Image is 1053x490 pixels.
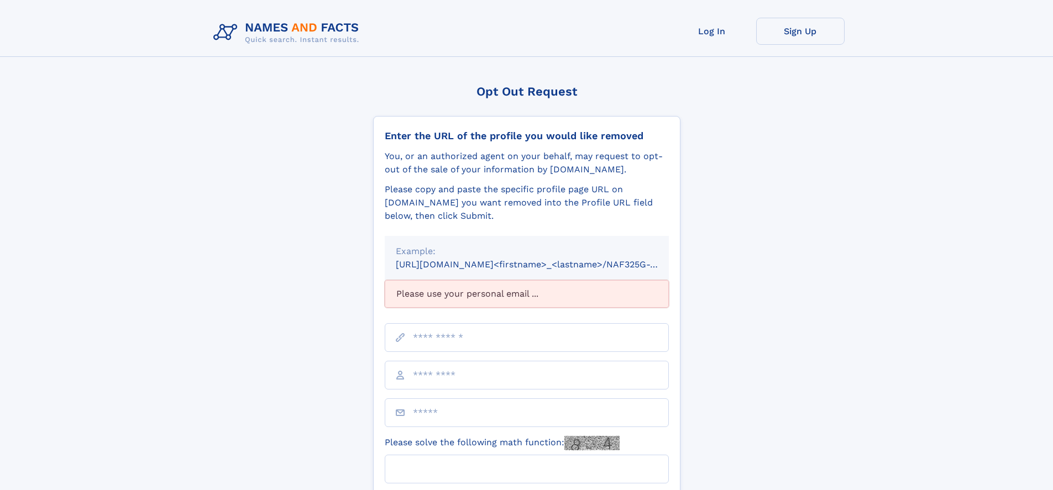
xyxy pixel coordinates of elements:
a: Log In [668,18,756,45]
img: Logo Names and Facts [209,18,368,48]
div: Please copy and paste the specific profile page URL on [DOMAIN_NAME] you want removed into the Pr... [385,183,669,223]
label: Please solve the following math function: [385,436,620,450]
small: [URL][DOMAIN_NAME]<firstname>_<lastname>/NAF325G-xxxxxxxx [396,259,690,270]
div: Example: [396,245,658,258]
div: You, or an authorized agent on your behalf, may request to opt-out of the sale of your informatio... [385,150,669,176]
div: Please use your personal email ... [385,280,669,308]
div: Opt Out Request [373,85,680,98]
a: Sign Up [756,18,845,45]
div: Enter the URL of the profile you would like removed [385,130,669,142]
